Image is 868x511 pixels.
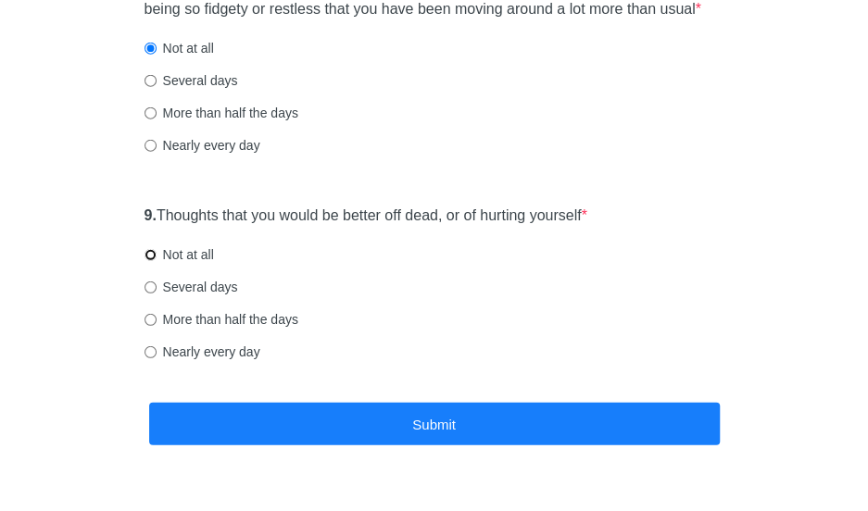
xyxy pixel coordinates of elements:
label: Nearly every day [145,136,260,155]
input: Several days [145,281,157,293]
input: More than half the days [145,314,157,326]
input: Several days [145,75,157,87]
button: Submit [149,403,720,446]
input: Not at all [145,43,157,55]
strong: 9. [145,207,157,223]
input: Nearly every day [145,140,157,152]
label: Several days [145,71,238,90]
label: Nearly every day [145,343,260,361]
label: More than half the days [145,310,298,329]
label: More than half the days [145,104,298,122]
input: Not at all [145,249,157,261]
label: Several days [145,278,238,296]
input: Nearly every day [145,346,157,358]
label: Not at all [145,245,214,264]
label: Thoughts that you would be better off dead, or of hurting yourself [145,206,587,227]
label: Not at all [145,39,214,57]
input: More than half the days [145,107,157,119]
